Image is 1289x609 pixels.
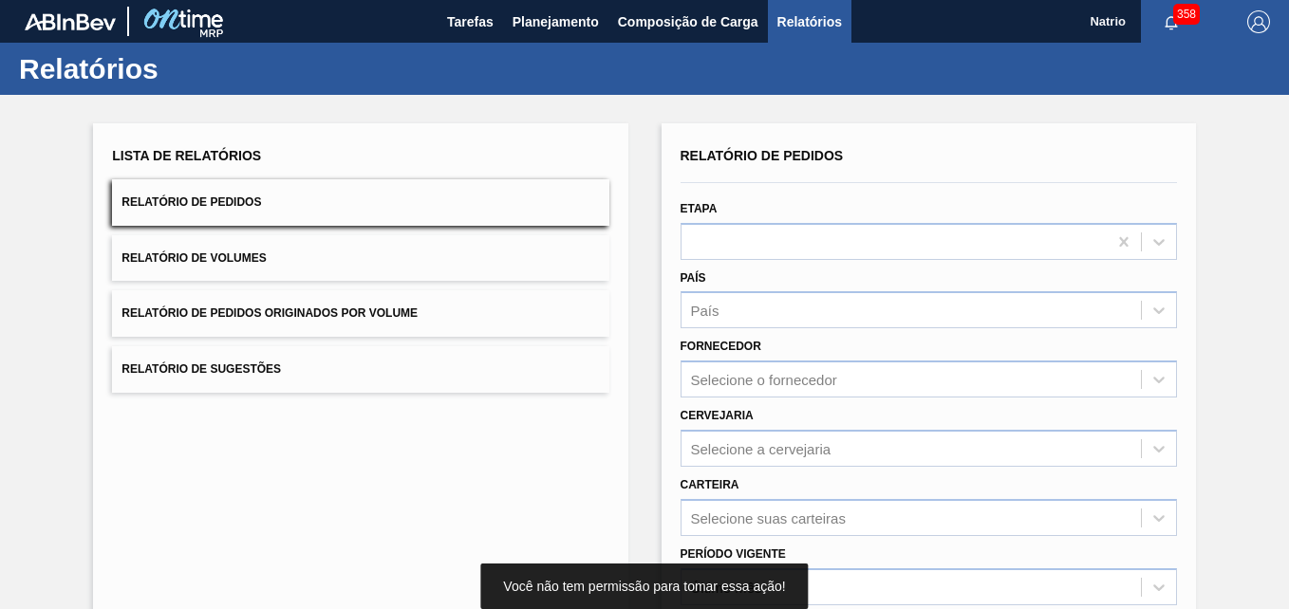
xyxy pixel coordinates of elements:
span: Relatório de Pedidos [681,148,844,163]
button: Relatório de Volumes [112,235,608,282]
label: País [681,271,706,285]
span: Composição de Carga [618,10,758,33]
span: Relatório de Volumes [121,251,266,265]
span: 358 [1173,4,1200,25]
span: Você não tem permissão para tomar essa ação! [503,579,785,594]
label: Período Vigente [681,547,786,561]
span: Planejamento [513,10,599,33]
div: Selecione o fornecedor [691,372,837,388]
button: Relatório de Sugestões [112,346,608,393]
button: Relatório de Pedidos Originados por Volume [112,290,608,337]
img: Logout [1247,10,1270,33]
label: Fornecedor [681,340,761,353]
div: País [691,303,719,319]
span: Relatório de Pedidos Originados por Volume [121,306,418,320]
label: Carteira [681,478,739,491]
label: Cervejaria [681,409,754,422]
span: Tarefas [447,10,494,33]
span: Relatório de Pedidos [121,195,261,209]
button: Notificações [1141,9,1202,35]
div: Selecione suas carteiras [691,509,846,526]
span: Relatório de Sugestões [121,362,281,376]
span: Lista de Relatórios [112,148,261,163]
span: Relatórios [777,10,842,33]
label: Etapa [681,202,718,215]
div: Selecione a cervejaria [691,440,831,456]
h1: Relatórios [19,58,356,80]
button: Relatório de Pedidos [112,179,608,226]
img: TNhmsLtSVTkK8tSr43FrP2fwEKptu5GPRR3wAAAABJRU5ErkJggg== [25,13,116,30]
